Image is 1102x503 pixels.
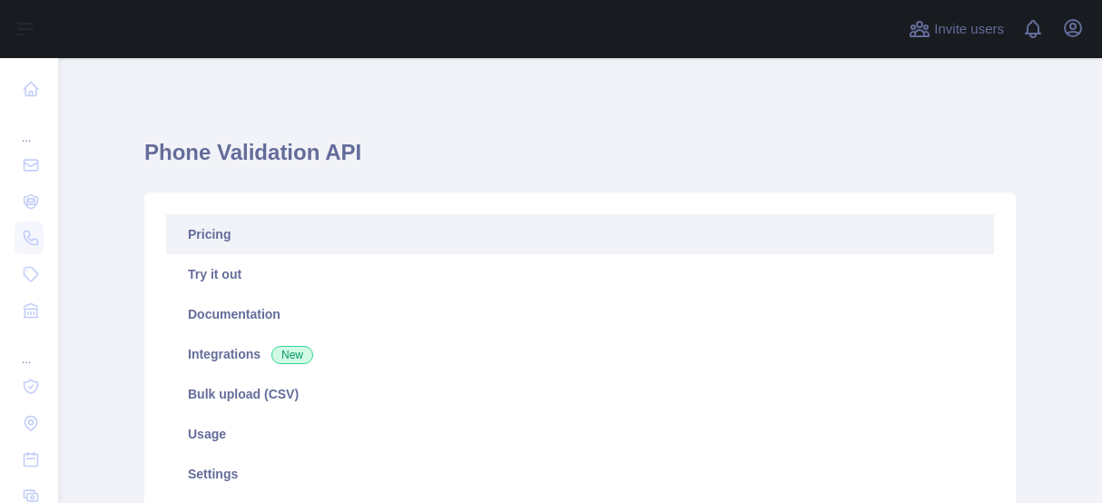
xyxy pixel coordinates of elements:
h1: Phone Validation API [144,138,1016,182]
a: Usage [166,414,994,454]
button: Invite users [905,15,1008,44]
a: Documentation [166,294,994,334]
span: Invite users [934,19,1004,40]
div: ... [15,109,44,145]
a: Pricing [166,214,994,254]
a: Integrations New [166,334,994,374]
a: Bulk upload (CSV) [166,374,994,414]
div: ... [15,330,44,367]
span: New [271,346,313,364]
a: Try it out [166,254,994,294]
a: Settings [166,454,994,494]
